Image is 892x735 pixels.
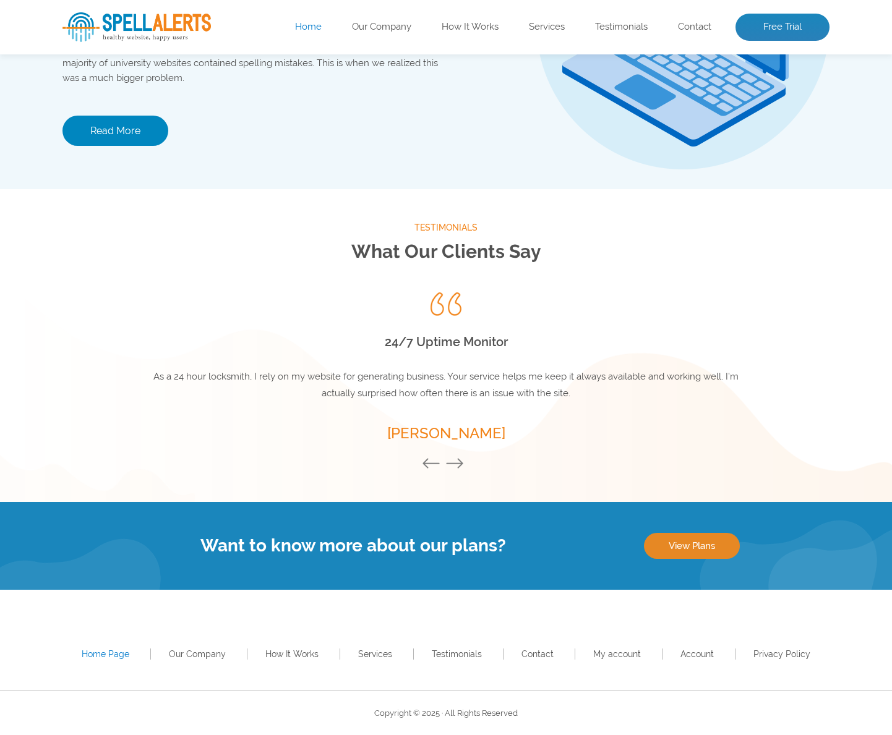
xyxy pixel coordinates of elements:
a: Testimonials [432,649,482,659]
a: Home Page [82,649,129,659]
a: Testimonials [595,21,648,33]
a: Our Company [352,21,411,33]
a: Our Company [169,649,226,659]
a: Read More [62,116,168,146]
a: View Plans [644,533,740,559]
a: Services [358,649,392,659]
img: SpellAlerts [62,12,211,42]
a: Account [680,649,714,659]
input: Enter Your URL [62,155,403,188]
a: How It Works [265,649,319,659]
p: This project started after one of our tribe discovered a spelling mistake on the main landing pag... [62,26,446,85]
img: Free Webiste Analysis [526,71,773,82]
a: My account [593,649,641,659]
h1: Website Analysis [62,50,504,93]
a: Privacy Policy [753,649,810,659]
a: How It Works [442,21,499,33]
img: Free Webiste Analysis [523,40,830,250]
button: Scan Website [62,200,173,231]
a: Free Trial [735,14,830,41]
button: Previous [422,457,447,471]
p: Enter your website’s URL to see spelling mistakes, broken links and more [62,106,504,145]
a: Contact [678,21,711,33]
span: Free [62,50,140,93]
span: Copyright © 2025 · All Rights Reserved [374,708,518,718]
a: Home [295,21,322,33]
a: Services [529,21,565,33]
h4: Want to know more about our plans? [62,535,644,556]
a: Contact [521,649,554,659]
button: Next [445,457,470,471]
nav: Footer Primary Menu [62,645,830,663]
